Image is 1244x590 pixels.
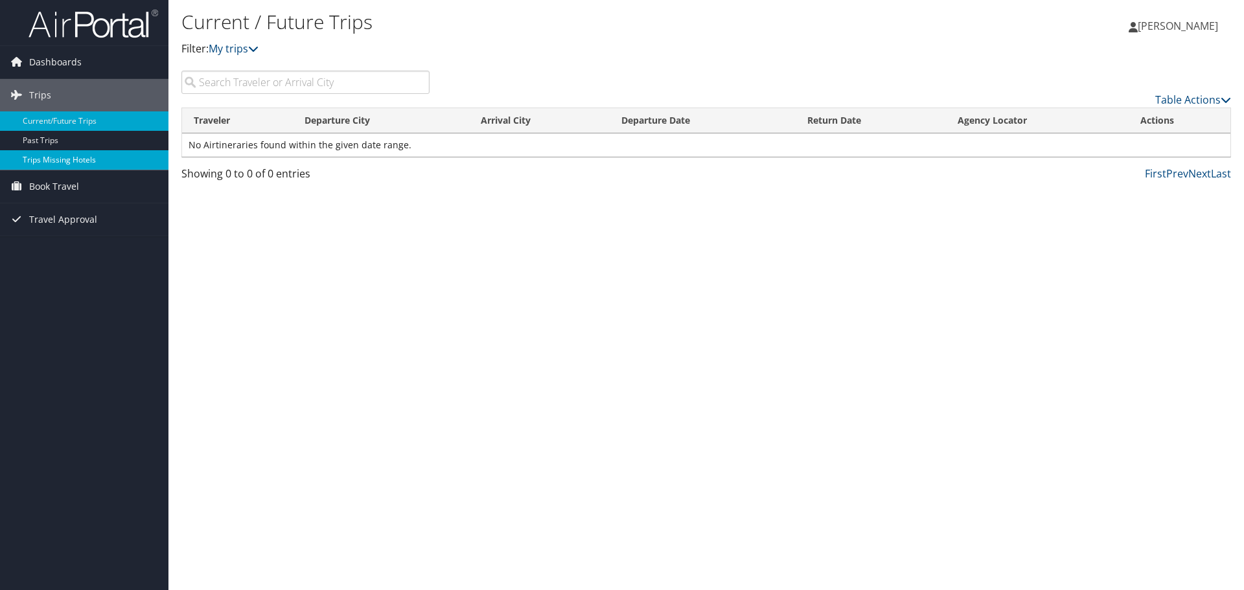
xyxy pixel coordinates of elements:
[1129,108,1230,133] th: Actions
[1155,93,1231,107] a: Table Actions
[469,108,610,133] th: Arrival City: activate to sort column ascending
[29,170,79,203] span: Book Travel
[29,203,97,236] span: Travel Approval
[1145,166,1166,181] a: First
[29,46,82,78] span: Dashboards
[29,79,51,111] span: Trips
[182,108,293,133] th: Traveler: activate to sort column ascending
[1129,6,1231,45] a: [PERSON_NAME]
[181,8,881,36] h1: Current / Future Trips
[293,108,469,133] th: Departure City: activate to sort column ascending
[796,108,946,133] th: Return Date: activate to sort column ascending
[181,41,881,58] p: Filter:
[610,108,796,133] th: Departure Date: activate to sort column descending
[1166,166,1188,181] a: Prev
[181,166,430,188] div: Showing 0 to 0 of 0 entries
[1211,166,1231,181] a: Last
[209,41,259,56] a: My trips
[29,8,158,39] img: airportal-logo.png
[182,133,1230,157] td: No Airtineraries found within the given date range.
[1138,19,1218,33] span: [PERSON_NAME]
[1188,166,1211,181] a: Next
[181,71,430,94] input: Search Traveler or Arrival City
[946,108,1129,133] th: Agency Locator: activate to sort column ascending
